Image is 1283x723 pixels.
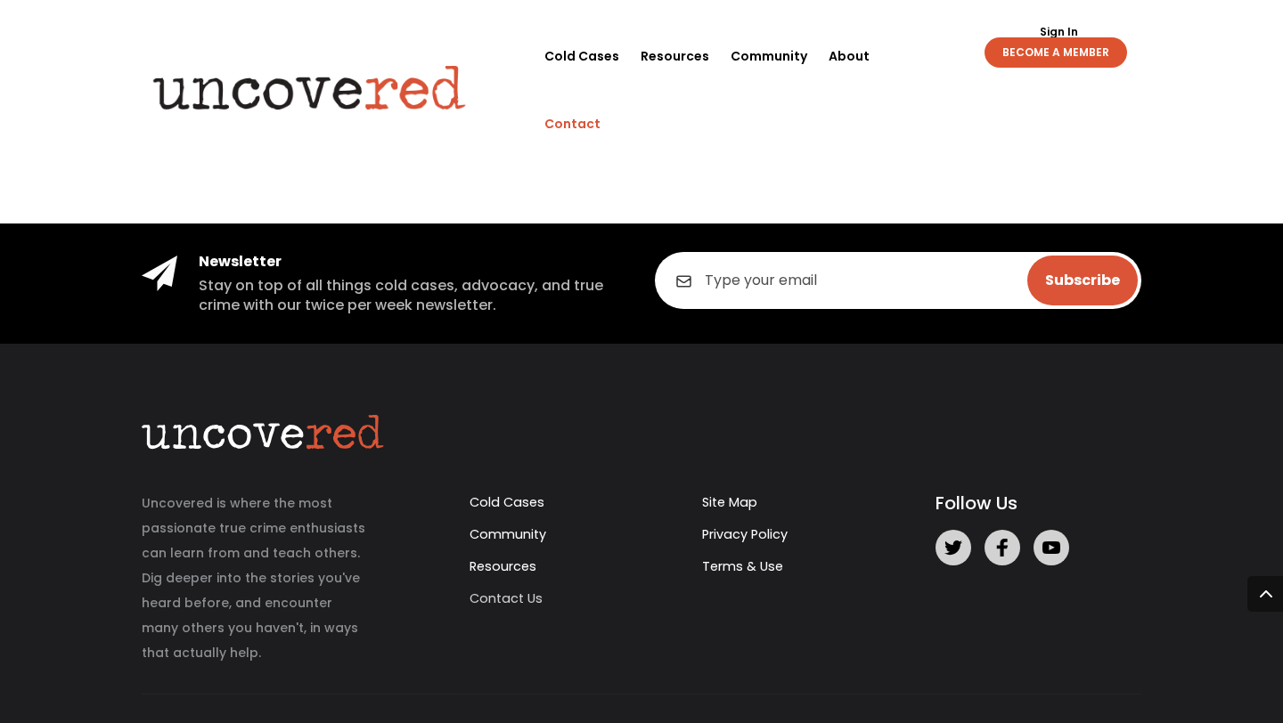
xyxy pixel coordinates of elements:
a: Community [470,525,546,543]
a: Resources [470,557,536,575]
h4: Newsletter [199,252,628,272]
p: Uncovered is where the most passionate true crime enthusiasts can learn from and teach others. Di... [142,491,372,665]
a: Terms & Use [702,557,783,575]
a: Sign In [1030,27,1088,37]
a: Resources [641,22,709,90]
input: Type your email [655,252,1141,309]
a: Community [731,22,807,90]
h5: Follow Us [936,491,1141,516]
a: Contact [544,90,601,158]
a: BECOME A MEMBER [985,37,1127,68]
a: Cold Cases [470,493,544,511]
a: Contact Us [470,589,543,607]
img: Uncovered logo [138,53,481,122]
input: Subscribe [1027,256,1138,305]
a: Privacy Policy [702,525,788,543]
a: Cold Cases [544,22,619,90]
h5: Stay on top of all things cold cases, advocacy, and true crime with our twice per week newsletter. [199,276,628,316]
a: Site Map [702,493,757,511]
a: About [829,22,870,90]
